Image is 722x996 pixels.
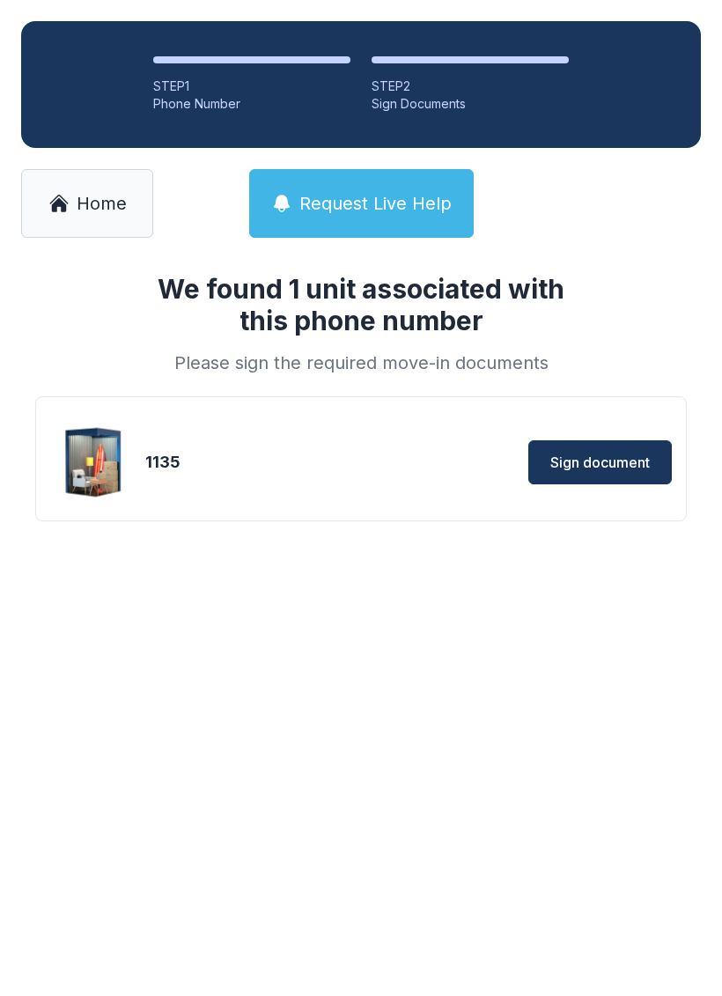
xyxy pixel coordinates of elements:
span: Sign document [550,452,650,473]
div: STEP 2 [372,77,569,95]
span: Request Live Help [299,191,452,216]
div: Sign Documents [372,95,569,113]
div: 1135 [145,450,357,475]
div: STEP 1 [153,77,350,95]
span: Home [77,191,127,216]
div: Phone Number [153,95,350,113]
h1: We found 1 unit associated with this phone number [136,273,586,336]
div: Please sign the required move-in documents [136,350,586,375]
